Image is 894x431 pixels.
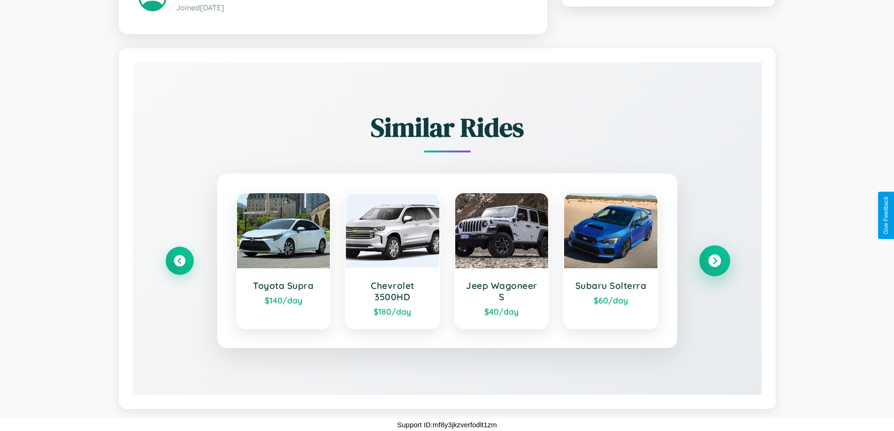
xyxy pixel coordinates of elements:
[465,280,539,302] h3: Jeep Wagoneer S
[246,295,321,305] div: $ 140 /day
[355,306,430,317] div: $ 180 /day
[563,192,658,329] a: Subaru Solterra$60/day
[355,280,430,302] h3: Chevrolet 3500HD
[246,280,321,291] h3: Toyota Supra
[573,280,648,291] h3: Subaru Solterra
[465,306,539,317] div: $ 40 /day
[236,192,331,329] a: Toyota Supra$140/day
[166,109,729,145] h2: Similar Rides
[454,192,550,329] a: Jeep Wagoneer S$40/day
[176,1,527,15] p: Joined [DATE]
[573,295,648,305] div: $ 60 /day
[883,197,889,234] div: Give Feedback
[345,192,440,329] a: Chevrolet 3500HD$180/day
[397,418,497,431] p: Support ID: mf8y3jkzverfodlt1zm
